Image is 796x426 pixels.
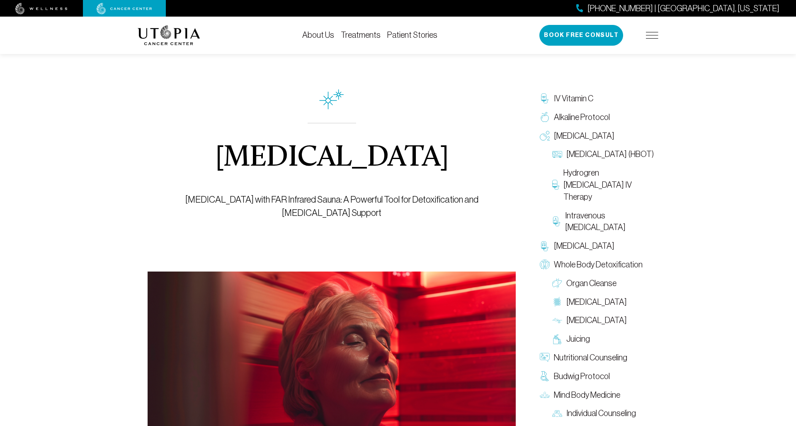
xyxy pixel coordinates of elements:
[536,348,658,367] a: Nutritional Counseling
[552,180,559,190] img: Hydrogren Peroxide IV Therapy
[540,93,550,103] img: IV Vitamin C
[540,131,550,141] img: Oxygen Therapy
[548,274,658,293] a: Organ Cleanse
[566,314,627,326] span: [MEDICAL_DATA]
[554,130,614,142] span: [MEDICAL_DATA]
[540,241,550,251] img: Chelation Therapy
[302,30,334,39] a: About Us
[552,409,562,419] img: Individual Counseling
[540,371,550,381] img: Budwig Protocol
[387,30,437,39] a: Patient Stories
[536,367,658,386] a: Budwig Protocol
[548,293,658,311] a: [MEDICAL_DATA]
[554,389,620,401] span: Mind Body Medicine
[587,2,779,15] span: [PHONE_NUMBER] | [GEOGRAPHIC_DATA], [US_STATE]
[536,237,658,255] a: [MEDICAL_DATA]
[548,145,658,164] a: [MEDICAL_DATA] (HBOT)
[566,277,616,289] span: Organ Cleanse
[341,30,381,39] a: Treatments
[536,255,658,274] a: Whole Body Detoxification
[646,32,658,39] img: icon-hamburger
[536,127,658,145] a: [MEDICAL_DATA]
[536,89,658,108] a: IV Vitamin C
[566,296,627,308] span: [MEDICAL_DATA]
[554,111,610,123] span: Alkaline Protocol
[566,148,654,160] span: [MEDICAL_DATA] (HBOT)
[536,386,658,404] a: Mind Body Medicine
[15,3,68,15] img: wellness
[167,193,497,220] p: [MEDICAL_DATA] with FAR Infrared Sauna: A Powerful Tool for Detoxification and [MEDICAL_DATA] Sup...
[554,93,593,105] span: IV Vitamin C
[566,407,636,419] span: Individual Counseling
[215,143,449,173] h1: [MEDICAL_DATA]
[536,108,658,127] a: Alkaline Protocol
[540,260,550,269] img: Whole Body Detoxification
[563,167,654,203] span: Hydrogren [MEDICAL_DATA] IV Therapy
[565,210,654,234] span: Intravenous [MEDICAL_DATA]
[540,353,550,362] img: Nutritional Counseling
[576,2,779,15] a: [PHONE_NUMBER] | [GEOGRAPHIC_DATA], [US_STATE]
[552,334,562,344] img: Juicing
[566,333,590,345] span: Juicing
[554,352,627,364] span: Nutritional Counseling
[540,390,550,400] img: Mind Body Medicine
[138,25,200,45] img: logo
[554,259,643,271] span: Whole Body Detoxification
[548,330,658,348] a: Juicing
[548,404,658,423] a: Individual Counseling
[97,3,152,15] img: cancer center
[554,370,610,382] span: Budwig Protocol
[540,112,550,122] img: Alkaline Protocol
[552,297,562,307] img: Colon Therapy
[539,25,623,46] button: Book Free Consult
[552,216,561,226] img: Intravenous Ozone Therapy
[554,240,614,252] span: [MEDICAL_DATA]
[548,164,658,206] a: Hydrogren [MEDICAL_DATA] IV Therapy
[552,316,562,326] img: Lymphatic Massage
[552,278,562,288] img: Organ Cleanse
[548,206,658,237] a: Intravenous [MEDICAL_DATA]
[548,311,658,330] a: [MEDICAL_DATA]
[319,89,344,110] img: icon
[552,149,562,159] img: Hyperbaric Oxygen Therapy (HBOT)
